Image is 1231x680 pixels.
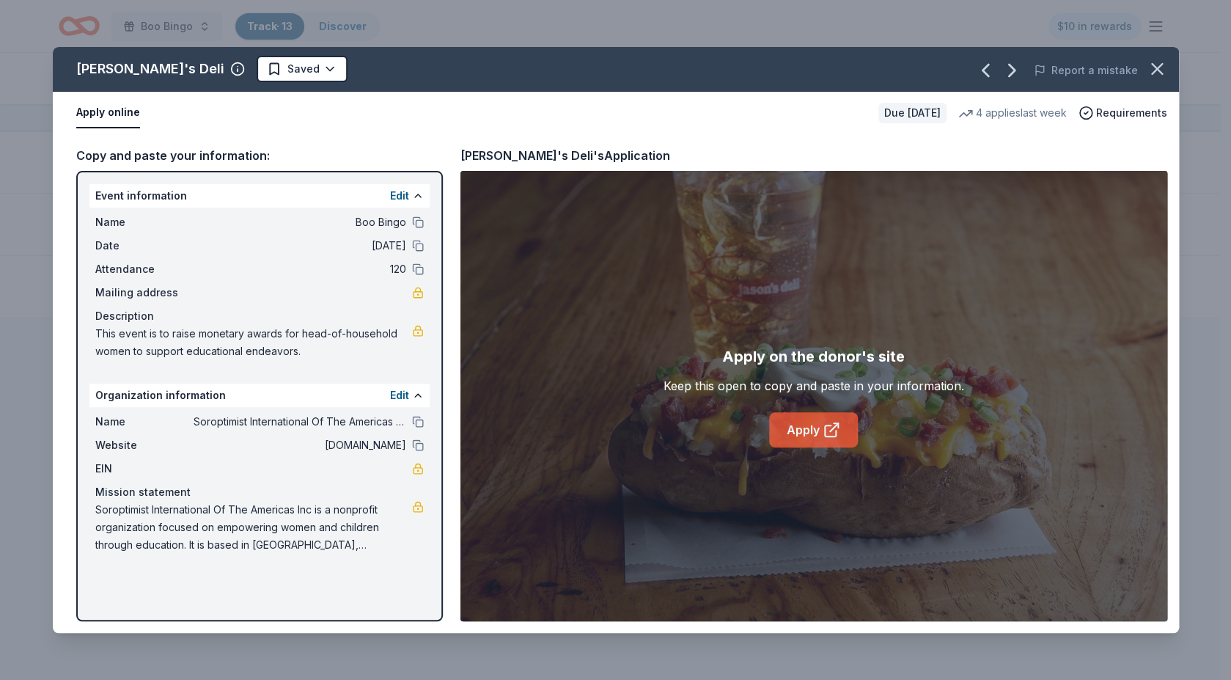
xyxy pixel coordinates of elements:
[390,187,409,205] button: Edit
[89,384,430,407] div: Organization information
[194,260,406,278] span: 120
[76,57,224,81] div: [PERSON_NAME]'s Deli
[95,284,194,301] span: Mailing address
[95,501,412,554] span: Soroptimist International Of The Americas Inc is a nonprofit organization focused on empowering w...
[194,213,406,231] span: Boo Bingo
[958,104,1067,122] div: 4 applies last week
[1034,62,1138,79] button: Report a mistake
[95,325,412,360] span: This event is to raise monetary awards for head-of-household women to support educational endeavors.
[257,56,348,82] button: Saved
[95,413,194,431] span: Name
[878,103,947,123] div: Due [DATE]
[95,213,194,231] span: Name
[95,237,194,255] span: Date
[287,60,320,78] span: Saved
[664,377,964,395] div: Keep this open to copy and paste in your information.
[95,307,424,325] div: Description
[89,184,430,208] div: Event information
[1096,104,1167,122] span: Requirements
[390,387,409,404] button: Edit
[95,436,194,454] span: Website
[194,413,406,431] span: Soroptimist International Of The Americas Inc - [GEOGRAPHIC_DATA]
[95,260,194,278] span: Attendance
[95,460,194,478] span: EIN
[76,98,140,128] button: Apply online
[194,436,406,454] span: [DOMAIN_NAME]
[769,412,858,447] a: Apply
[722,345,905,368] div: Apply on the donor's site
[460,146,670,165] div: [PERSON_NAME]'s Deli's Application
[194,237,406,255] span: [DATE]
[95,483,424,501] div: Mission statement
[1078,104,1167,122] button: Requirements
[76,146,443,165] div: Copy and paste your information:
